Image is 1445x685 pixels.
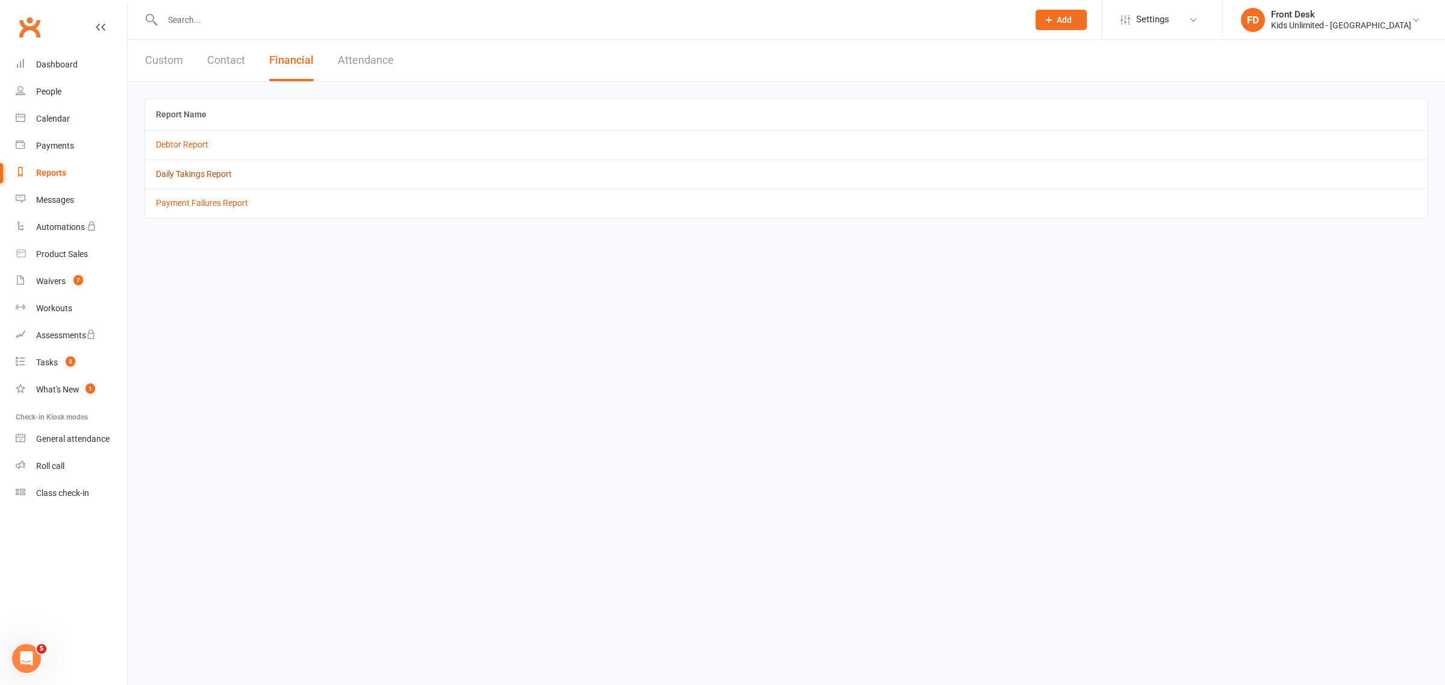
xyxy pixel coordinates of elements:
span: Settings [1136,6,1169,33]
div: Front Desk [1271,9,1411,20]
div: Kids Unlimited - [GEOGRAPHIC_DATA] [1271,20,1411,31]
a: Roll call [16,453,127,480]
a: Payment Failures Report [156,198,248,208]
span: 3 [66,356,75,367]
a: Reports [16,160,127,187]
a: Workouts [16,295,127,322]
span: 1 [85,383,95,394]
a: People [16,78,127,105]
button: Custom [145,40,183,81]
button: Contact [207,40,245,81]
a: Clubworx [14,12,45,42]
a: Assessments [16,322,127,349]
a: Class kiosk mode [16,480,127,507]
div: What's New [36,385,79,394]
span: 5 [37,644,46,654]
a: Tasks 3 [16,349,127,376]
input: Search... [159,11,1020,28]
div: Roll call [36,461,64,471]
a: Daily Takings Report [156,169,232,179]
div: Reports [36,168,66,178]
a: Waivers 7 [16,268,127,295]
div: Dashboard [36,60,78,69]
button: Add [1036,10,1087,30]
a: What's New1 [16,376,127,403]
div: FD [1241,8,1265,32]
a: General attendance kiosk mode [16,426,127,453]
div: Assessments [36,330,96,340]
div: Calendar [36,114,70,123]
span: 7 [73,275,83,285]
div: Waivers [36,276,66,286]
div: Workouts [36,303,72,313]
span: Add [1057,15,1072,25]
a: Calendar [16,105,127,132]
th: Report Name [145,99,1428,130]
div: Automations [36,222,85,232]
div: Messages [36,195,74,205]
div: Tasks [36,358,58,367]
button: Financial [269,40,314,81]
iframe: Intercom live chat [12,644,41,673]
div: Payments [36,141,74,150]
a: Messages [16,187,127,214]
a: Payments [16,132,127,160]
a: Dashboard [16,51,127,78]
div: Class check-in [36,488,89,498]
div: Product Sales [36,249,88,259]
a: Automations [16,214,127,241]
div: General attendance [36,434,110,444]
div: People [36,87,61,96]
a: Product Sales [16,241,127,268]
a: Debtor Report [156,140,208,149]
button: Attendance [338,40,394,81]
